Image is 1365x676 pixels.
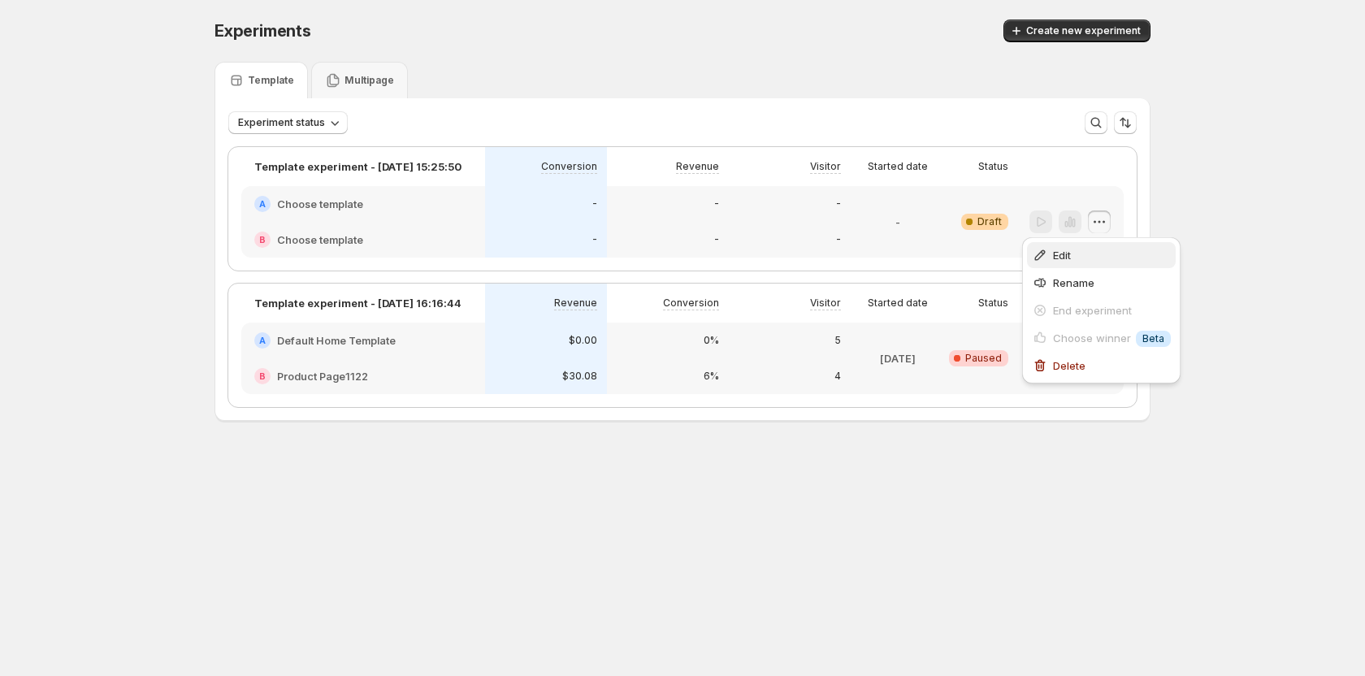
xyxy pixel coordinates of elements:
p: Visitor [810,160,841,173]
p: Status [978,297,1008,310]
p: - [714,197,719,210]
p: 5 [834,334,841,347]
span: Choose winner [1053,331,1131,344]
p: - [714,233,719,246]
p: - [592,233,597,246]
p: Conversion [663,297,719,310]
h2: Choose template [277,232,363,248]
button: Choose winnerInfoBeta [1027,325,1176,351]
span: Experiments [214,21,311,41]
p: Revenue [554,297,597,310]
p: Template experiment - [DATE] 16:16:44 [254,295,461,311]
span: Edit [1053,249,1071,262]
p: - [592,197,597,210]
p: 6% [704,370,719,383]
h2: Choose template [277,196,363,212]
span: Rename [1053,276,1094,289]
button: Delete [1027,353,1176,379]
button: End experiment [1027,297,1176,323]
p: Started date [868,297,928,310]
h2: A [259,336,266,345]
span: Draft [977,215,1002,228]
p: Template [248,74,294,87]
h2: Product Page1122 [277,368,368,384]
button: Edit [1027,242,1176,268]
p: [DATE] [880,350,916,366]
p: Template experiment - [DATE] 15:25:50 [254,158,461,175]
span: Create new experiment [1026,24,1141,37]
h2: B [259,235,266,245]
p: 0% [704,334,719,347]
button: Rename [1027,270,1176,296]
span: Delete [1053,359,1085,372]
p: 4 [834,370,841,383]
button: Create new experiment [1003,19,1150,42]
h2: Default Home Template [277,332,396,349]
h2: B [259,371,266,381]
span: Beta [1142,332,1164,345]
p: Multipage [344,74,394,87]
span: Experiment status [238,116,325,129]
p: $30.08 [562,370,597,383]
p: - [895,214,900,230]
span: End experiment [1053,304,1132,317]
p: Revenue [676,160,719,173]
p: - [836,233,841,246]
p: Status [978,160,1008,173]
span: Paused [965,352,1002,365]
p: Conversion [541,160,597,173]
p: - [836,197,841,210]
h2: A [259,199,266,209]
p: Started date [868,160,928,173]
p: Visitor [810,297,841,310]
p: $0.00 [569,334,597,347]
button: Sort the results [1114,111,1137,134]
button: Experiment status [228,111,348,134]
